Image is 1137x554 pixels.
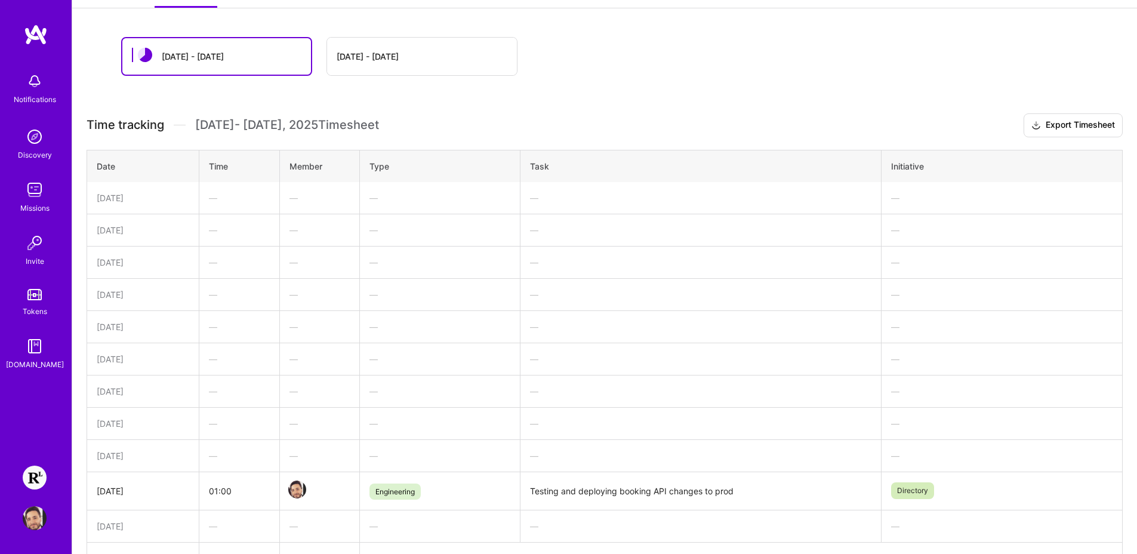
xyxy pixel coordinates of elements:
[891,192,1113,204] div: —
[23,125,47,149] img: discovery
[369,288,510,301] div: —
[289,520,350,533] div: —
[20,202,50,214] div: Missions
[97,192,189,204] div: [DATE]
[288,481,306,498] img: Team Member Avatar
[289,450,350,462] div: —
[97,321,189,333] div: [DATE]
[369,385,510,398] div: —
[530,385,871,398] div: —
[289,385,350,398] div: —
[1024,113,1123,137] button: Export Timesheet
[289,288,350,301] div: —
[14,93,56,106] div: Notifications
[369,321,510,333] div: —
[279,150,359,182] th: Member
[97,256,189,269] div: [DATE]
[530,520,871,533] div: —
[23,334,47,358] img: guide book
[97,417,189,430] div: [DATE]
[23,69,47,93] img: bell
[289,321,350,333] div: —
[891,321,1113,333] div: —
[209,256,269,269] div: —
[26,255,44,267] div: Invite
[23,305,47,318] div: Tokens
[891,385,1113,398] div: —
[530,256,871,269] div: —
[1031,119,1041,132] i: icon Download
[891,482,934,499] span: Directory
[369,224,510,236] div: —
[209,224,269,236] div: —
[199,472,279,510] td: 01:00
[195,118,379,133] span: [DATE] - [DATE] , 2025 Timesheet
[369,353,510,365] div: —
[97,353,189,365] div: [DATE]
[882,150,1123,182] th: Initiative
[23,506,47,530] img: User Avatar
[360,150,520,182] th: Type
[97,224,189,236] div: [DATE]
[27,289,42,300] img: tokens
[891,417,1113,430] div: —
[289,479,305,500] a: Team Member Avatar
[530,288,871,301] div: —
[369,256,510,269] div: —
[530,192,871,204] div: —
[209,450,269,462] div: —
[24,24,48,45] img: logo
[18,149,52,161] div: Discovery
[23,178,47,202] img: teamwork
[23,466,47,490] img: Resilience Lab: Building a Health Tech Platform
[20,506,50,530] a: User Avatar
[891,224,1113,236] div: —
[289,192,350,204] div: —
[289,417,350,430] div: —
[369,520,510,533] div: —
[369,484,421,500] span: Engineering
[97,288,189,301] div: [DATE]
[337,50,399,63] div: [DATE] - [DATE]
[289,353,350,365] div: —
[20,466,50,490] a: Resilience Lab: Building a Health Tech Platform
[199,150,279,182] th: Time
[891,520,1113,533] div: —
[97,520,189,533] div: [DATE]
[209,192,269,204] div: —
[891,450,1113,462] div: —
[209,385,269,398] div: —
[209,520,269,533] div: —
[289,224,350,236] div: —
[6,358,64,371] div: [DOMAIN_NAME]
[138,48,152,62] img: status icon
[891,288,1113,301] div: —
[209,353,269,365] div: —
[209,288,269,301] div: —
[891,353,1113,365] div: —
[209,321,269,333] div: —
[530,321,871,333] div: —
[97,485,189,497] div: [DATE]
[369,192,510,204] div: —
[369,417,510,430] div: —
[23,231,47,255] img: Invite
[87,118,164,133] span: Time tracking
[289,256,350,269] div: —
[97,450,189,462] div: [DATE]
[520,472,882,510] td: Testing and deploying booking API changes to prod
[520,150,882,182] th: Task
[87,150,199,182] th: Date
[530,417,871,430] div: —
[209,417,269,430] div: —
[530,224,871,236] div: —
[162,50,224,63] div: [DATE] - [DATE]
[891,256,1113,269] div: —
[97,385,189,398] div: [DATE]
[530,353,871,365] div: —
[369,450,510,462] div: —
[530,450,871,462] div: —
